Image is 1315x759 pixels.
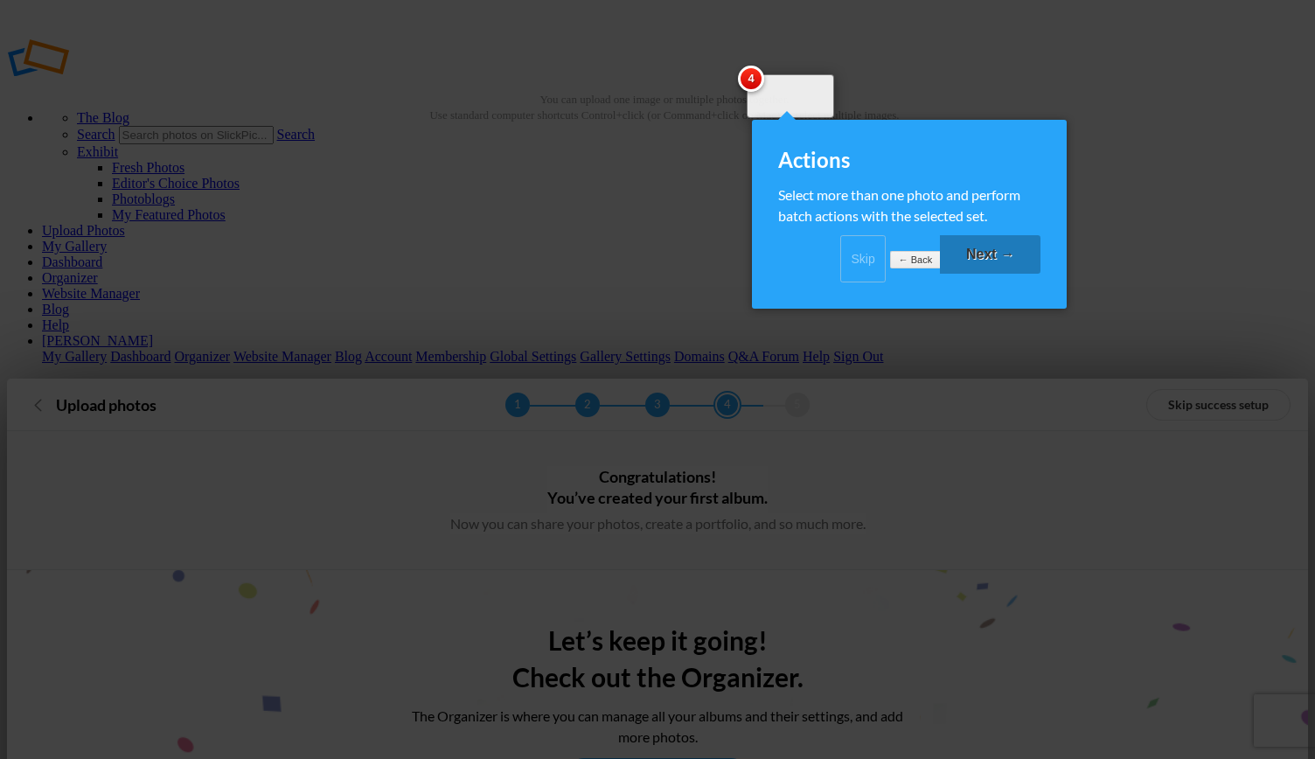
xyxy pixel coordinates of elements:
[840,235,886,282] a: Skip
[890,251,940,269] a: ← Back
[778,185,1040,226] div: Select more than one photo and perform batch actions with the selected set.
[778,146,1040,174] div: Actions
[940,235,1040,274] a: Next →
[738,66,764,92] span: 4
